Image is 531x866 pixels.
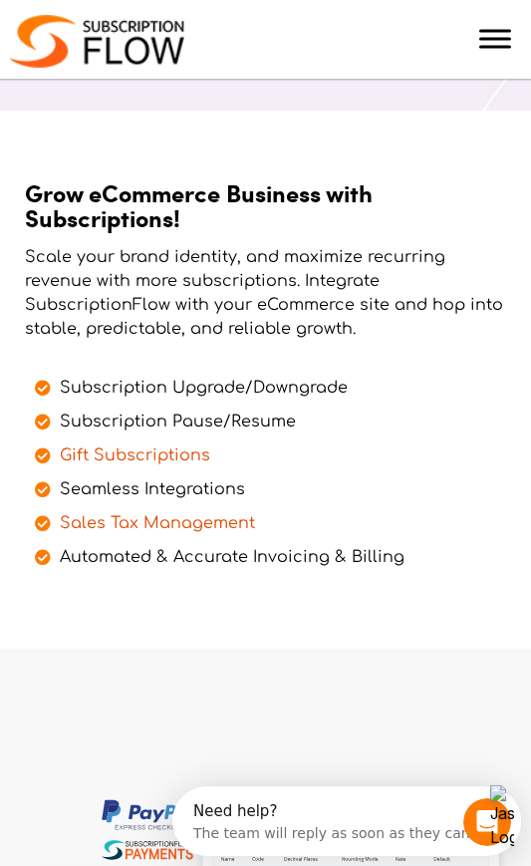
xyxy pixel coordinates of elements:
[21,17,298,33] div: Need help?
[8,8,357,63] div: Open Intercom Messenger
[479,30,511,49] button: Toggle Menu
[55,410,296,433] span: Subscription Pause/Resume
[55,545,404,569] span: Automated & Accurate Invoicing & Billing
[463,798,511,846] iframe: Intercom live chat
[60,514,255,532] a: Sales Tax Management
[172,786,521,856] iframe: Intercom live chat discovery launcher
[60,446,210,464] a: Gift Subscriptions
[25,245,506,341] p: Scale your brand identity, and maximize recurring revenue with more subscriptions. Integrate Subs...
[55,376,348,400] span: Subscription Upgrade/Downgrade
[10,15,184,68] img: Subscriptionflow
[21,33,298,54] div: The team will reply as soon as they can
[25,180,506,230] h2: Grow eCommerce Business with Subscriptions!
[55,477,245,501] span: Seamless Integrations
